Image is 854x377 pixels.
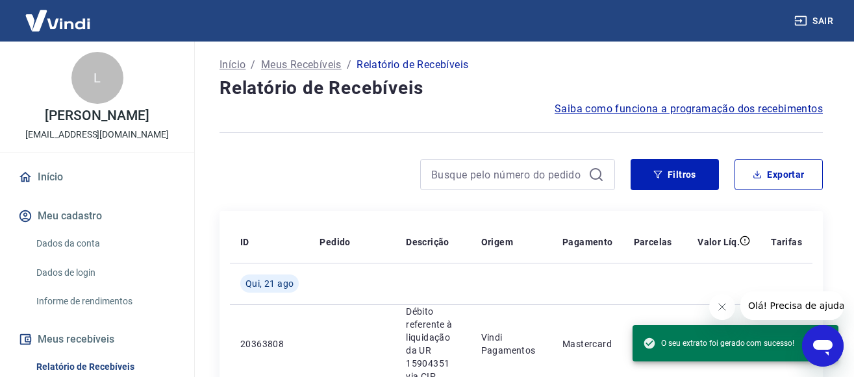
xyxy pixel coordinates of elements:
p: Descrição [406,236,449,249]
a: Informe de rendimentos [31,288,179,315]
div: L [71,52,123,104]
p: Origem [481,236,513,249]
iframe: Mensagem da empresa [740,291,844,320]
iframe: Botão para abrir a janela de mensagens [802,325,844,367]
p: [EMAIL_ADDRESS][DOMAIN_NAME] [25,128,169,141]
span: O seu extrato foi gerado com sucesso! [643,337,794,350]
p: ID [240,236,249,249]
p: / [251,57,255,73]
p: Vindi Pagamentos [481,331,542,357]
p: 20363808 [240,337,299,350]
a: Início [220,57,245,73]
a: Dados de login [31,260,179,286]
a: Meus Recebíveis [261,57,342,73]
img: Vindi [16,1,100,40]
h4: Relatório de Recebíveis [220,75,823,101]
p: Tarifas [771,236,802,249]
button: Meus recebíveis [16,325,179,354]
input: Busque pelo número do pedido [431,165,583,184]
p: Pedido [320,236,350,249]
p: Valor Líq. [697,236,740,249]
p: [PERSON_NAME] [45,109,149,123]
p: Pagamento [562,236,613,249]
a: Início [16,163,179,191]
button: Filtros [631,159,719,190]
button: Sair [792,9,838,33]
p: / [347,57,351,73]
a: Dados da conta [31,230,179,257]
span: Qui, 21 ago [245,277,294,290]
button: Meu cadastro [16,202,179,230]
button: Exportar [735,159,823,190]
p: Relatório de Recebíveis [357,57,468,73]
iframe: Fechar mensagem [709,294,735,320]
a: Saiba como funciona a programação dos recebimentos [555,101,823,117]
p: Parcelas [634,236,672,249]
span: Olá! Precisa de ajuda? [8,9,109,19]
p: Mastercard [562,337,613,350]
